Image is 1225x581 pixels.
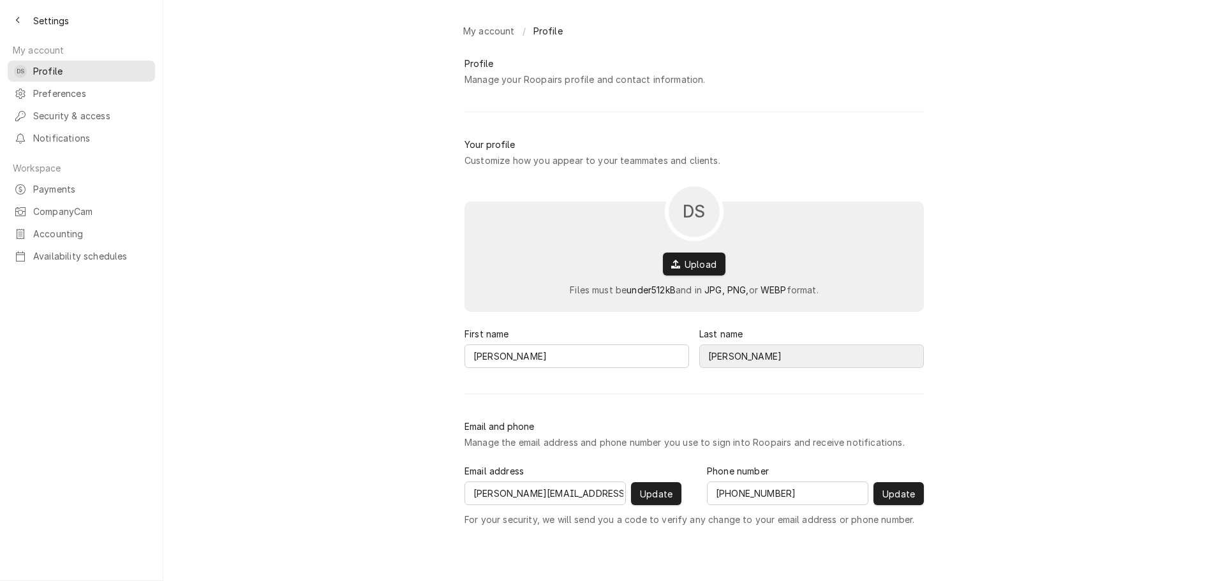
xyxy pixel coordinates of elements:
div: Customize how you appear to your teammates and clients. [464,154,720,167]
span: Update [637,487,675,501]
label: First name [464,327,509,341]
span: Accounting [33,227,149,240]
a: Payments [8,179,155,200]
div: Email and phone [464,420,534,433]
span: WEBP [761,284,787,295]
div: Manage the email address and phone number you use to sign into Roopairs and receive notifications. [464,436,905,449]
div: Profile [464,57,493,70]
a: CompanyCam [8,201,155,222]
span: Profile [533,24,563,38]
button: DS [665,182,724,241]
div: DS [14,65,27,78]
a: Preferences [8,83,155,104]
span: Settings [33,14,69,27]
span: For your security, we will send you a code to verify any change to your email address or phone nu... [464,513,914,526]
input: Email address [464,482,626,505]
button: Back to previous page [8,10,28,31]
span: JPG, PNG, [704,284,748,295]
span: Security & access [33,109,149,122]
span: Upload [682,258,719,271]
input: Last name [699,344,924,368]
div: Your profile [464,138,515,151]
span: Availability schedules [33,249,149,263]
label: Last name [699,327,743,341]
span: / [523,24,526,38]
span: Notifications [33,131,149,145]
span: Update [880,487,917,501]
button: Update [873,482,924,505]
label: Email address [464,464,524,478]
a: DSDavid Silvestre's AvatarProfile [8,61,155,82]
div: David Silvestre's Avatar [14,65,27,78]
span: under 512 kB [627,284,676,295]
a: Security & access [8,105,155,126]
a: Accounting [8,223,155,244]
input: Phone number [707,482,868,505]
a: Notifications [8,128,155,149]
span: Payments [33,182,149,196]
button: Update [631,482,681,505]
div: Files must be and in or format. [570,283,819,297]
input: First name [464,344,689,368]
span: Preferences [33,87,149,100]
span: Profile [33,64,149,78]
button: Upload [663,253,725,276]
span: CompanyCam [33,205,149,218]
label: Phone number [707,464,769,478]
a: Profile [528,20,568,41]
div: Manage your Roopairs profile and contact information. [464,73,705,86]
a: Availability schedules [8,246,155,267]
